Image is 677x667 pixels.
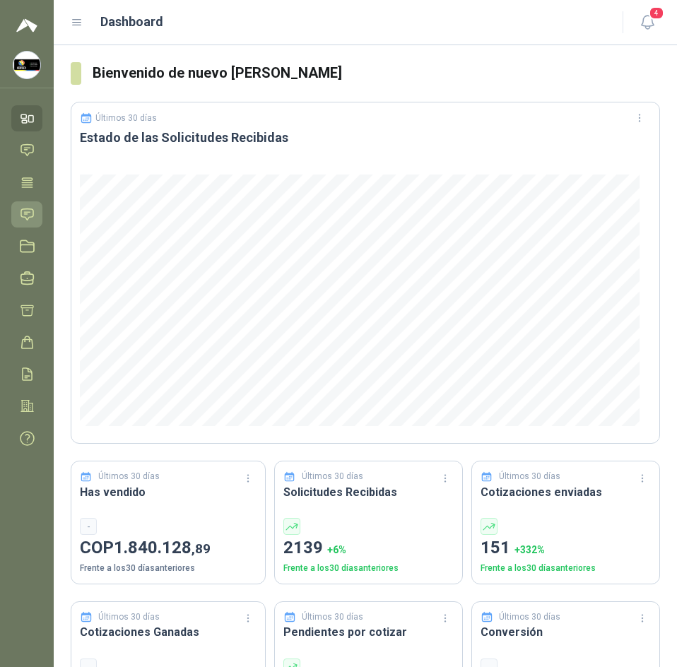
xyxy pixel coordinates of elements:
[514,544,545,555] span: + 332 %
[283,483,454,501] h3: Solicitudes Recibidas
[98,610,160,624] p: Últimos 30 días
[80,483,257,501] h3: Has vendido
[114,538,211,557] span: 1.840.128
[192,541,211,557] span: ,89
[649,6,664,20] span: 4
[93,62,660,84] h3: Bienvenido de nuevo [PERSON_NAME]
[100,12,163,32] h1: Dashboard
[13,52,40,78] img: Company Logo
[481,535,651,562] p: 151
[481,483,651,501] h3: Cotizaciones enviadas
[635,10,660,35] button: 4
[98,470,160,483] p: Últimos 30 días
[327,544,346,555] span: + 6 %
[302,610,363,624] p: Últimos 30 días
[80,562,257,575] p: Frente a los 30 días anteriores
[283,535,454,562] p: 2139
[499,470,560,483] p: Últimos 30 días
[80,535,257,562] p: COP
[80,623,257,641] h3: Cotizaciones Ganadas
[283,623,454,641] h3: Pendientes por cotizar
[481,623,651,641] h3: Conversión
[499,610,560,624] p: Últimos 30 días
[283,562,454,575] p: Frente a los 30 días anteriores
[302,470,363,483] p: Últimos 30 días
[16,17,37,34] img: Logo peakr
[80,518,97,535] div: -
[95,113,157,123] p: Últimos 30 días
[481,562,651,575] p: Frente a los 30 días anteriores
[80,129,651,146] h3: Estado de las Solicitudes Recibidas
